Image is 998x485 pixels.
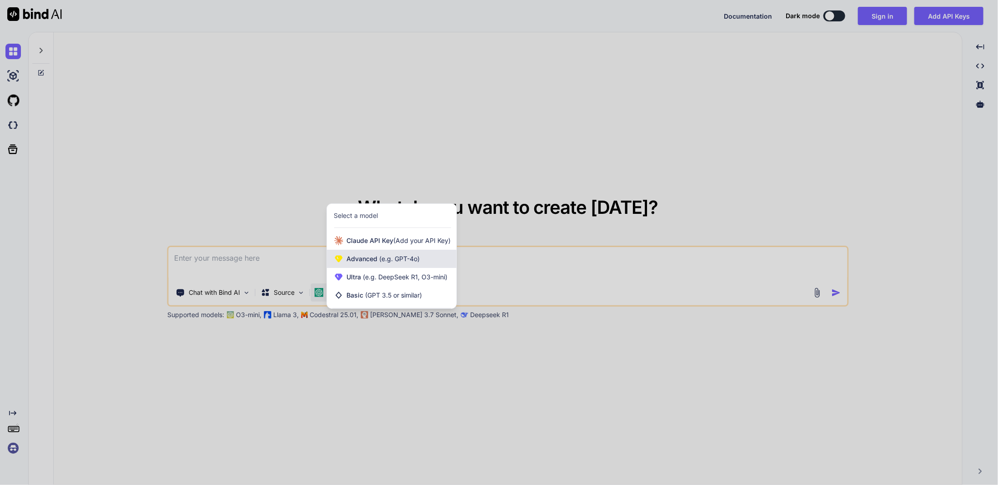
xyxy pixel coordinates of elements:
span: Claude API Key [347,236,451,245]
span: (Add your API Key) [394,237,451,244]
span: Ultra [347,273,448,282]
span: (e.g. GPT-4o) [378,255,420,263]
span: (e.g. DeepSeek R1, O3-mini) [361,273,448,281]
span: Advanced [347,254,420,263]
span: Basic [347,291,422,300]
div: Select a model [334,211,378,220]
span: (GPT 3.5 or similar) [366,291,422,299]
